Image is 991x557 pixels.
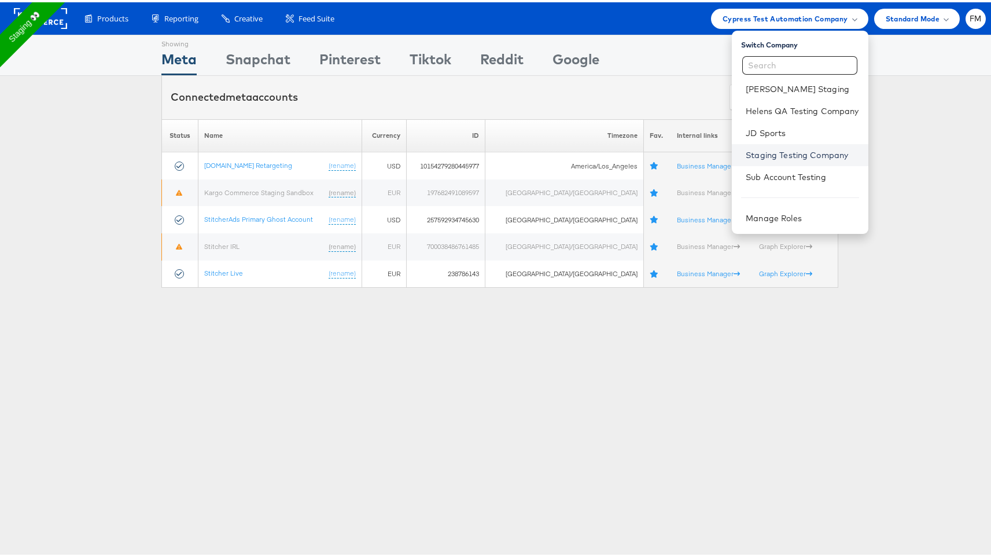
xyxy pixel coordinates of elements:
th: Currency [362,117,406,150]
a: Kargo Commerce Staging Sandbox [204,186,314,195]
a: [PERSON_NAME] Staging [746,81,859,93]
span: Reporting [164,11,198,22]
a: Graph Explorer [759,240,812,248]
span: Feed Suite [299,11,334,22]
span: Standard Mode [886,10,940,23]
td: 257592934745630 [407,204,485,231]
span: meta [226,88,252,101]
div: Reddit [480,47,524,73]
a: Stitcher Live [204,266,243,275]
input: Search [742,54,857,72]
span: Cypress Test Automation Company [723,10,848,23]
a: Sub Account Testing [746,169,859,181]
a: (rename) [329,240,356,250]
td: EUR [362,258,406,285]
th: Timezone [485,117,643,150]
td: [GEOGRAPHIC_DATA]/[GEOGRAPHIC_DATA] [485,177,643,204]
a: (rename) [329,212,356,222]
a: StitcherAds Primary Ghost Account [204,212,313,221]
div: Showing [161,33,197,47]
a: Business Manager [677,159,740,168]
td: 10154279280445977 [407,150,485,177]
div: Tiktok [410,47,451,73]
div: Pinterest [319,47,381,73]
td: 700038486761485 [407,231,485,258]
a: JD Sports [746,125,859,137]
span: Products [97,11,128,22]
span: Creative [234,11,263,22]
td: 197682491089597 [407,177,485,204]
div: Snapchat [226,47,290,73]
a: (rename) [329,186,356,196]
a: Business Manager [677,213,740,222]
div: Connected accounts [171,87,298,102]
a: Graph Explorer [759,267,812,276]
td: EUR [362,177,406,204]
a: Staging Testing Company [746,147,859,159]
a: Business Manager [677,240,740,248]
a: Helens QA Testing Company [746,103,859,115]
th: Status [162,117,198,150]
td: [GEOGRAPHIC_DATA]/[GEOGRAPHIC_DATA] [485,258,643,285]
td: USD [362,150,406,177]
th: Name [198,117,362,150]
td: EUR [362,231,406,258]
div: Meta [161,47,197,73]
a: (rename) [329,159,356,168]
a: [DOMAIN_NAME] Retargeting [204,159,292,167]
span: FM [970,13,982,20]
a: Business Manager [677,267,740,276]
th: ID [407,117,485,150]
a: Stitcher IRL [204,240,240,248]
td: America/Los_Angeles [485,150,643,177]
td: 238786143 [407,258,485,285]
a: Business Manager [677,186,740,195]
a: Manage Roles [746,211,802,221]
a: (rename) [329,266,356,276]
div: Google [552,47,599,73]
td: [GEOGRAPHIC_DATA]/[GEOGRAPHIC_DATA] [485,231,643,258]
button: ConnectmetaAccounts [730,82,829,108]
td: USD [362,204,406,231]
td: [GEOGRAPHIC_DATA]/[GEOGRAPHIC_DATA] [485,204,643,231]
div: Switch Company [741,33,868,47]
